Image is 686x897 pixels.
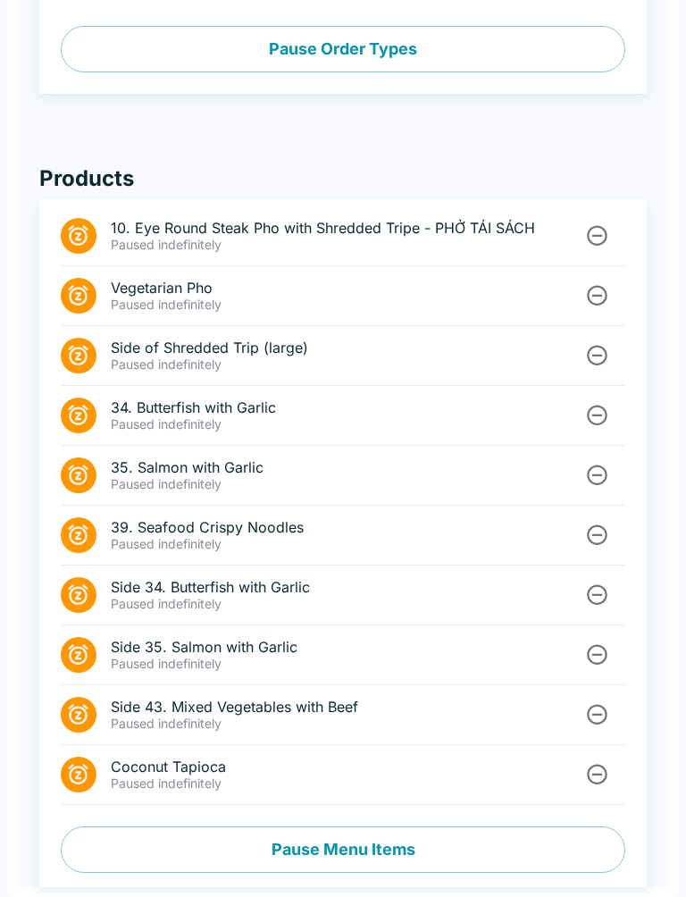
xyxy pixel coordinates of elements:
[111,398,582,416] span: 34. Butterfish with Garlic
[581,458,614,491] button: Unpause
[111,638,582,656] span: Side 35. Salmon with Garlic
[61,826,625,873] button: Pause Menu Items
[111,279,582,297] span: Vegetarian Pho
[581,219,614,252] button: Unpause
[111,297,582,313] p: Paused indefinitely
[581,578,614,611] button: Unpause
[111,219,582,237] span: 10. Eye Round Steak Pho with Shredded Tripe - PHỞ TÁI SÁCH
[581,518,614,551] button: Unpause
[111,356,582,373] p: Paused indefinitely
[111,716,582,732] p: Paused indefinitely
[111,339,582,356] span: Side of Shredded Trip (large)
[581,758,614,791] button: Unpause
[111,698,582,716] span: Side 43. Mixed Vegetables with Beef
[111,596,582,612] p: Paused indefinitely
[581,339,614,372] button: Unpause
[61,26,625,72] button: Pause Order Types
[111,578,582,596] span: Side 34. Butterfish with Garlic
[581,698,614,731] button: Unpause
[111,237,582,253] p: Paused indefinitely
[111,476,582,492] p: Paused indefinitely
[111,758,582,775] span: Coconut Tapioca
[581,279,614,312] button: Unpause
[581,398,614,432] button: Unpause
[111,518,582,536] span: 39. Seafood Crispy Noodles
[111,536,582,552] p: Paused indefinitely
[39,165,647,192] h4: Products
[581,638,614,671] button: Unpause
[111,775,582,792] p: Paused indefinitely
[111,656,582,672] p: Paused indefinitely
[111,458,582,476] span: 35. Salmon with Garlic
[111,416,582,432] p: Paused indefinitely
